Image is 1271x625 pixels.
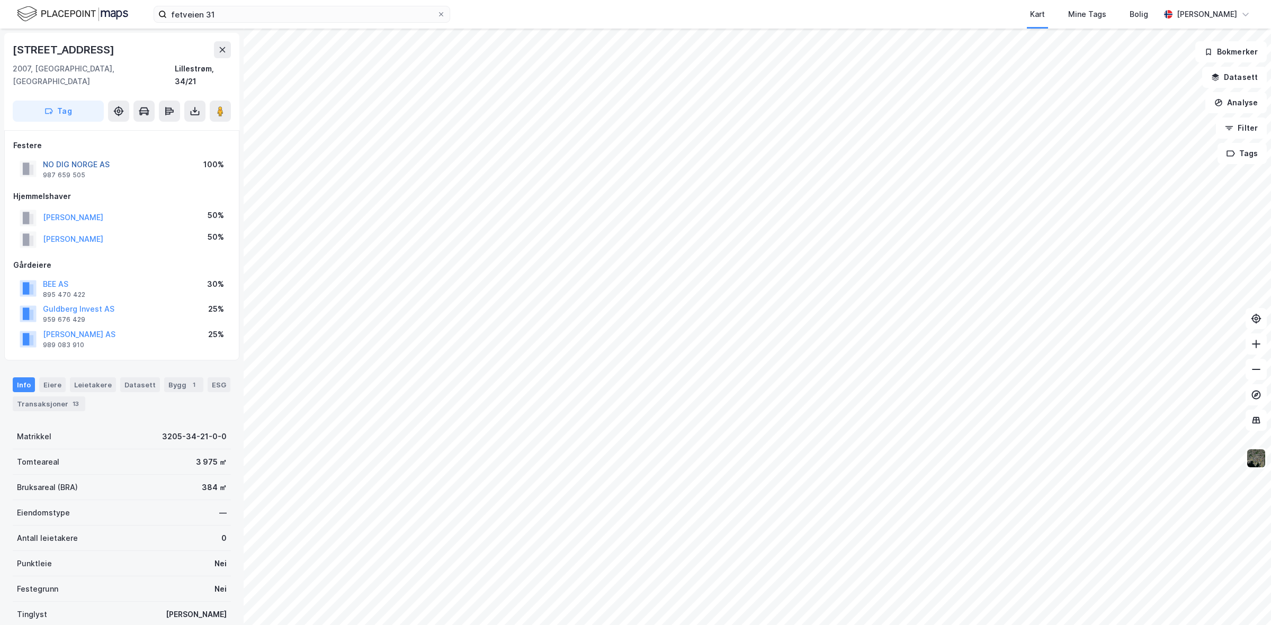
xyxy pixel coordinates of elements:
[164,377,203,392] div: Bygg
[17,557,52,570] div: Punktleie
[13,396,85,411] div: Transaksjoner
[1218,143,1267,164] button: Tags
[17,583,58,595] div: Festegrunn
[1246,448,1266,468] img: 9k=
[43,341,84,349] div: 989 083 910
[43,315,85,324] div: 959 676 429
[43,171,85,179] div: 987 659 505
[13,41,117,58] div: [STREET_ADDRESS]
[70,398,81,409] div: 13
[1068,8,1106,21] div: Mine Tags
[17,506,70,519] div: Eiendomstype
[208,303,224,315] div: 25%
[1216,117,1267,139] button: Filter
[1202,67,1267,88] button: Datasett
[196,456,227,468] div: 3 975 ㎡
[214,583,227,595] div: Nei
[175,62,231,88] div: Lillestrøm, 34/21
[13,259,230,271] div: Gårdeiere
[13,377,35,392] div: Info
[214,557,227,570] div: Nei
[221,532,227,545] div: 0
[39,377,66,392] div: Eiere
[166,608,227,621] div: [PERSON_NAME]
[17,430,51,443] div: Matrikkel
[1177,8,1237,21] div: [PERSON_NAME]
[207,278,224,291] div: 30%
[208,377,230,392] div: ESG
[17,456,59,468] div: Tomteareal
[13,139,230,152] div: Festere
[208,209,224,222] div: 50%
[13,190,230,203] div: Hjemmelshaver
[43,291,85,299] div: 895 470 422
[1218,574,1271,625] iframe: Chat Widget
[17,481,78,494] div: Bruksareal (BRA)
[120,377,160,392] div: Datasett
[17,532,78,545] div: Antall leietakere
[162,430,227,443] div: 3205-34-21-0-0
[1205,92,1267,113] button: Analyse
[17,608,47,621] div: Tinglyst
[13,62,175,88] div: 2007, [GEOGRAPHIC_DATA], [GEOGRAPHIC_DATA]
[189,379,199,390] div: 1
[1030,8,1045,21] div: Kart
[208,231,224,243] div: 50%
[202,481,227,494] div: 384 ㎡
[13,101,104,122] button: Tag
[70,377,116,392] div: Leietakere
[203,158,224,171] div: 100%
[1195,41,1267,62] button: Bokmerker
[1130,8,1148,21] div: Bolig
[167,6,437,22] input: Søk på adresse, matrikkel, gårdeiere, leietakere eller personer
[1218,574,1271,625] div: Kontrollprogram for chat
[219,506,227,519] div: —
[208,328,224,341] div: 25%
[17,5,128,23] img: logo.f888ab2527a4732fd821a326f86c7f29.svg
